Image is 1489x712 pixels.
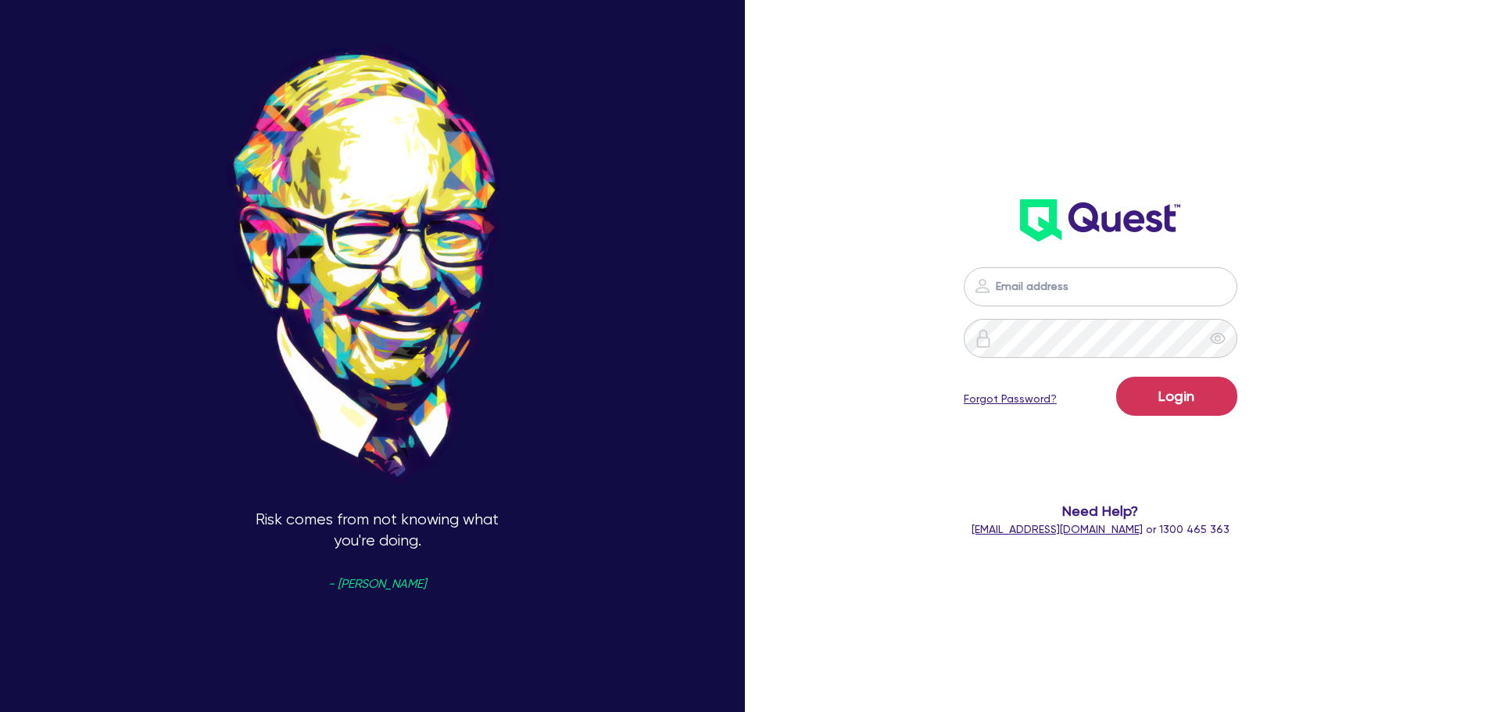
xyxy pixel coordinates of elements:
button: Login [1116,377,1237,416]
img: wH2k97JdezQIQAAAABJRU5ErkJggg== [1020,199,1180,242]
span: Need Help? [901,500,1301,521]
a: [EMAIL_ADDRESS][DOMAIN_NAME] [972,523,1143,535]
span: eye [1210,331,1226,346]
input: Email address [964,267,1237,306]
span: - [PERSON_NAME] [328,578,426,590]
a: Forgot Password? [964,391,1057,407]
img: icon-password [974,329,993,348]
img: icon-password [973,277,992,295]
span: or 1300 465 363 [972,523,1229,535]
